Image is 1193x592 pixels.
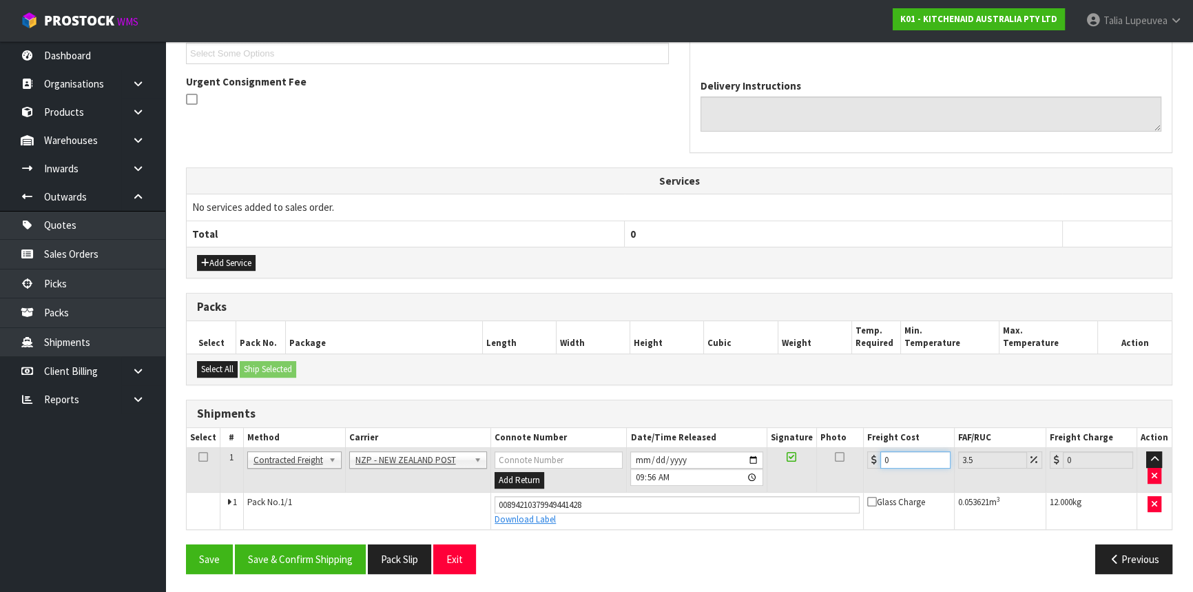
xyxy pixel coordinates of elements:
span: 1 [233,496,237,508]
button: Select All [197,361,238,378]
th: Weight [778,321,851,354]
th: Select [187,321,236,354]
span: 12.000 [1050,496,1072,508]
th: Signature [767,428,816,448]
th: Connote Number [491,428,627,448]
img: cube-alt.png [21,12,38,29]
td: m [954,492,1046,529]
small: WMS [117,15,138,28]
th: Services [187,168,1172,194]
th: Max. Temperature [999,321,1098,354]
span: Contracted Freight [253,452,323,469]
th: Package [285,321,482,354]
td: No services added to sales order. [187,194,1172,221]
th: Date/Time Released [627,428,767,448]
span: 0.053621 [958,496,989,508]
label: Urgent Consignment Fee [186,74,307,89]
button: Ship Selected [240,361,296,378]
span: 1/1 [280,496,292,508]
label: Delivery Instructions [701,79,801,93]
th: Temp. Required [851,321,901,354]
th: Freight Charge [1046,428,1137,448]
th: Pack No. [236,321,286,354]
button: Add Return [495,472,544,489]
span: Glass Charge [867,496,925,508]
th: Action [1137,428,1172,448]
span: NZP - NEW ZEALAND POST [355,452,469,469]
input: Freight Charge [1063,451,1133,469]
th: Width [556,321,630,354]
td: kg [1046,492,1137,529]
h3: Shipments [197,407,1161,420]
button: Save & Confirm Shipping [235,544,366,574]
a: Download Label [495,513,556,525]
th: Total [187,221,625,247]
span: 1 [229,451,234,463]
th: Cubic [704,321,778,354]
th: Freight Cost [864,428,955,448]
input: Freight Adjustment [958,451,1028,469]
sup: 3 [997,495,1000,504]
th: Photo [816,428,864,448]
span: Lupeuvea [1125,14,1168,27]
a: K01 - KITCHENAID AUSTRALIA PTY LTD [893,8,1065,30]
button: Exit [433,544,476,574]
th: Select [187,428,220,448]
span: ProStock [44,12,114,30]
button: Previous [1095,544,1172,574]
button: Save [186,544,233,574]
th: Method [243,428,345,448]
span: 0 [630,227,636,241]
button: Add Service [197,255,256,272]
h3: Packs [197,300,1161,314]
td: Pack No. [243,492,491,529]
button: Pack Slip [368,544,431,574]
th: FAF/RUC [954,428,1046,448]
th: Length [482,321,556,354]
input: Freight Cost [880,451,951,469]
th: # [220,428,244,448]
th: Carrier [345,428,491,448]
span: Talia [1103,14,1123,27]
input: Connote Number [495,496,860,513]
th: Height [630,321,704,354]
th: Min. Temperature [901,321,999,354]
input: Connote Number [495,451,623,469]
strong: K01 - KITCHENAID AUSTRALIA PTY LTD [900,13,1057,25]
th: Action [1098,321,1172,354]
